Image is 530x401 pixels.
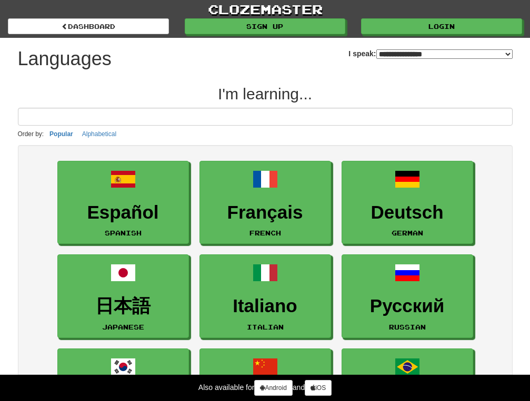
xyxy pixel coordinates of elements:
small: French [249,229,281,237]
h3: Français [205,202,325,223]
a: 日本語Japanese [57,254,189,338]
a: dashboard [8,18,169,34]
select: I speak: [376,49,513,59]
button: Popular [46,128,76,140]
label: I speak: [348,48,512,59]
h3: 日本語 [63,296,183,316]
a: Android [254,380,292,396]
button: Alphabetical [79,128,119,140]
h3: Deutsch [347,202,467,223]
small: Order by: [18,130,44,138]
a: Sign up [185,18,346,34]
small: Japanese [102,323,144,331]
h3: Italiano [205,296,325,316]
small: German [392,229,423,237]
h3: Русский [347,296,467,316]
small: Spanish [105,229,142,237]
a: РусскийRussian [342,254,473,338]
h1: Languages [18,48,112,69]
a: ItalianoItalian [199,254,331,338]
h3: Español [63,202,183,223]
a: DeutschGerman [342,161,473,244]
h2: I'm learning... [18,85,513,102]
a: Login [361,18,522,34]
a: EspañolSpanish [57,161,189,244]
small: Italian [247,323,284,331]
small: Russian [389,323,426,331]
a: iOS [305,380,332,396]
a: FrançaisFrench [199,161,331,244]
